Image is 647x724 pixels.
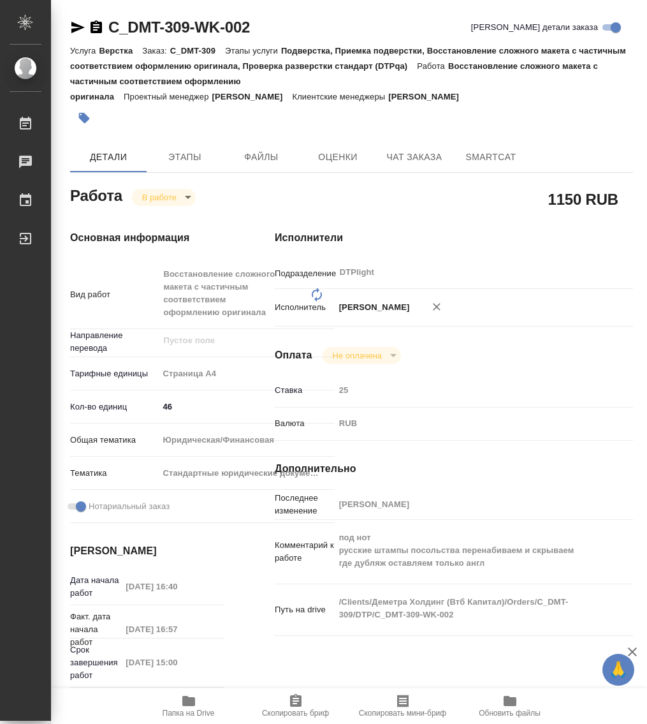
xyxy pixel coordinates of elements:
p: Заказ: [142,46,170,55]
button: Скопировать бриф [242,688,349,724]
button: Скопировать ссылку для ЯМессенджера [70,20,85,35]
span: Оценки [307,149,368,165]
span: Скопировать мини-бриф [359,709,446,718]
p: Восстановление сложного макета с частичным соответствием оформлению оригинала [70,61,598,101]
button: Обновить файлы [456,688,563,724]
p: Клиентские менеджеры [292,92,388,101]
p: Срок завершения работ [70,644,121,682]
input: Пустое поле [121,620,224,639]
button: Папка на Drive [135,688,242,724]
h4: [PERSON_NAME] [70,543,224,559]
span: Нотариальный заказ [89,500,170,513]
span: Обновить файлы [479,709,541,718]
p: [PERSON_NAME] [335,301,410,314]
p: Последнее изменение [275,492,335,517]
div: RUB [335,413,604,434]
div: Страница А4 [158,363,335,385]
span: Этапы [154,149,215,165]
span: Детали [78,149,139,165]
a: C_DMT-309-WK-002 [108,18,250,36]
p: Путь на drive [275,603,335,616]
p: Подверстка, Приемка подверстки, Восстановление сложного макета с частичным соответствием оформлен... [70,46,626,71]
p: Общая тематика [70,434,158,447]
input: Пустое поле [121,577,224,596]
span: SmartCat [460,149,521,165]
p: Проектный менеджер [124,92,212,101]
button: Не оплачена [329,350,386,361]
p: Этапы услуги [225,46,281,55]
p: [PERSON_NAME] [212,92,293,101]
span: Файлы [231,149,292,165]
p: [PERSON_NAME] [388,92,469,101]
h2: 1150 RUB [548,188,618,210]
h2: Работа [70,183,122,206]
span: [PERSON_NAME] детали заказа [471,21,598,34]
p: C_DMT-309 [170,46,225,55]
h4: Оплата [275,348,312,363]
h4: Дополнительно [275,461,633,477]
h4: Исполнители [275,230,633,246]
input: ✎ Введи что-нибудь [158,397,335,416]
p: Валюта [275,417,335,430]
button: Удалить исполнителя [423,293,451,321]
p: Работа [417,61,448,71]
div: В работе [132,189,196,206]
button: В работе [138,192,180,203]
span: Скопировать бриф [262,709,329,718]
h4: Основная информация [70,230,224,246]
p: Кол-во единиц [70,401,158,413]
button: Скопировать мини-бриф [349,688,456,724]
button: Скопировать ссылку [89,20,104,35]
p: Дата начала работ [70,574,121,600]
p: Тарифные единицы [70,367,158,380]
button: Добавить тэг [70,104,98,132]
p: Тематика [70,467,158,480]
div: Юридическая/Финансовая [158,429,335,451]
button: 🙏 [602,654,634,686]
textarea: /Clients/Деметра Холдинг (Втб Капитал)/Orders/C_DMT-309/DTP/C_DMT-309-WK-002 [335,591,604,626]
p: Услуга [70,46,99,55]
textarea: под нот русские штампы посольства перенабиваем и скрываем где дубляж оставляем только англ [335,527,604,574]
p: Вид работ [70,288,158,301]
input: Пустое поле [335,495,604,513]
span: Чат заказа [384,149,445,165]
span: Папка на Drive [163,709,215,718]
p: Направление перевода [70,329,158,355]
p: Комментарий к работе [275,539,335,565]
p: Ставка [275,384,335,397]
p: Верстка [99,46,142,55]
p: Факт. дата начала работ [70,610,121,649]
span: 🙏 [607,656,629,683]
input: Пустое поле [335,381,604,399]
div: В работе [323,347,401,364]
input: Пустое поле [121,653,224,672]
div: Стандартные юридические документы, договоры, уставы [158,462,335,484]
input: Пустое поле [162,333,305,348]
